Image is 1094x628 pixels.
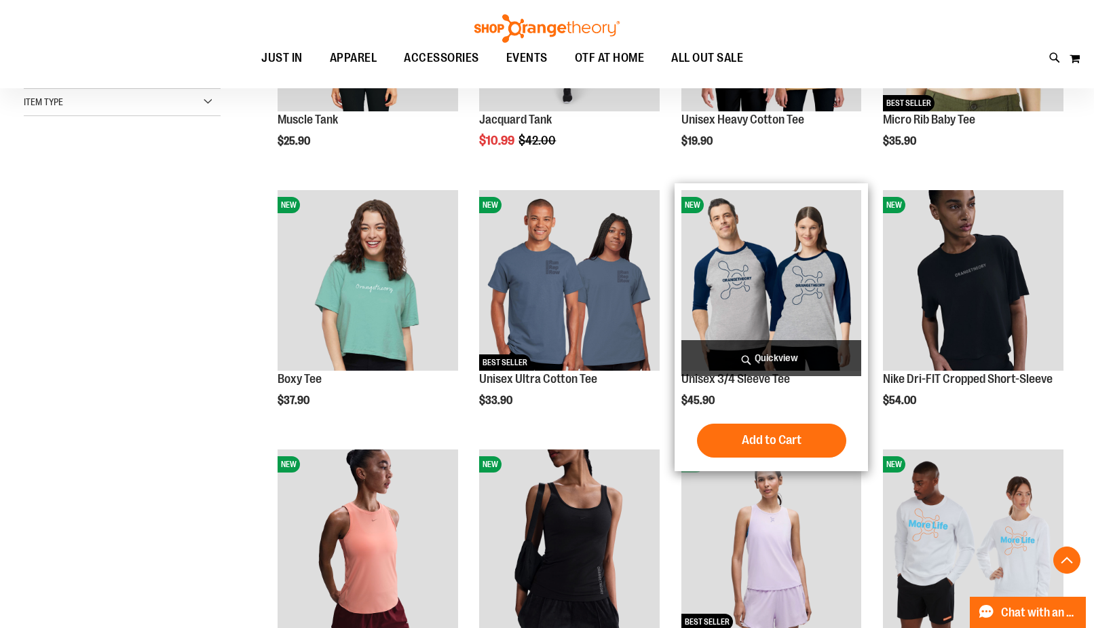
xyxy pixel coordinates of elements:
a: Nike Dri-FIT Cropped Short-SleeveNEW [883,190,1063,373]
span: BEST SELLER [479,354,531,371]
span: NEW [883,456,905,473]
div: product [271,183,465,441]
span: ALL OUT SALE [671,43,743,73]
span: OTF AT HOME [575,43,645,73]
span: NEW [681,197,704,213]
span: NEW [278,197,300,213]
span: $10.99 [479,134,516,147]
span: NEW [479,456,502,473]
a: Muscle Tank [278,113,338,126]
a: Unisex Ultra Cotton TeeNEWBEST SELLER [479,190,660,373]
span: JUST IN [261,43,303,73]
span: $37.90 [278,394,312,407]
img: Nike Dri-FIT Cropped Short-Sleeve [883,190,1063,371]
span: $33.90 [479,394,514,407]
span: NEW [278,456,300,473]
span: EVENTS [506,43,548,73]
span: $54.00 [883,394,918,407]
span: $35.90 [883,135,918,147]
img: Unisex 3/4 Sleeve Tee [681,190,862,371]
span: ACCESSORIES [404,43,479,73]
a: Unisex 3/4 Sleeve Tee [681,372,790,386]
a: Unisex 3/4 Sleeve TeeNEW [681,190,862,373]
span: Item Type [24,96,63,107]
img: Boxy Tee [278,190,458,371]
button: Add to Cart [697,424,846,458]
button: Back To Top [1053,547,1080,574]
img: Shop Orangetheory [472,14,622,43]
span: NEW [883,197,905,213]
span: NEW [479,197,502,213]
a: Boxy TeeNEW [278,190,458,373]
img: Unisex Ultra Cotton Tee [479,190,660,371]
span: BEST SELLER [883,95,935,111]
span: APPAREL [330,43,377,73]
a: Jacquard Tank [479,113,552,126]
a: Boxy Tee [278,372,322,386]
div: product [876,183,1070,441]
a: Unisex Heavy Cotton Tee [681,113,804,126]
span: Chat with an Expert [1001,606,1078,619]
button: Chat with an Expert [970,597,1087,628]
span: $25.90 [278,135,312,147]
a: Quickview [681,340,862,376]
a: Nike Dri-FIT Cropped Short-Sleeve [883,372,1053,386]
a: Unisex Ultra Cotton Tee [479,372,597,386]
span: Add to Cart [742,432,801,447]
span: $42.00 [518,134,558,147]
div: product [472,183,666,441]
span: $45.90 [681,394,717,407]
span: $19.90 [681,135,715,147]
div: product [675,183,869,470]
a: Micro Rib Baby Tee [883,113,975,126]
